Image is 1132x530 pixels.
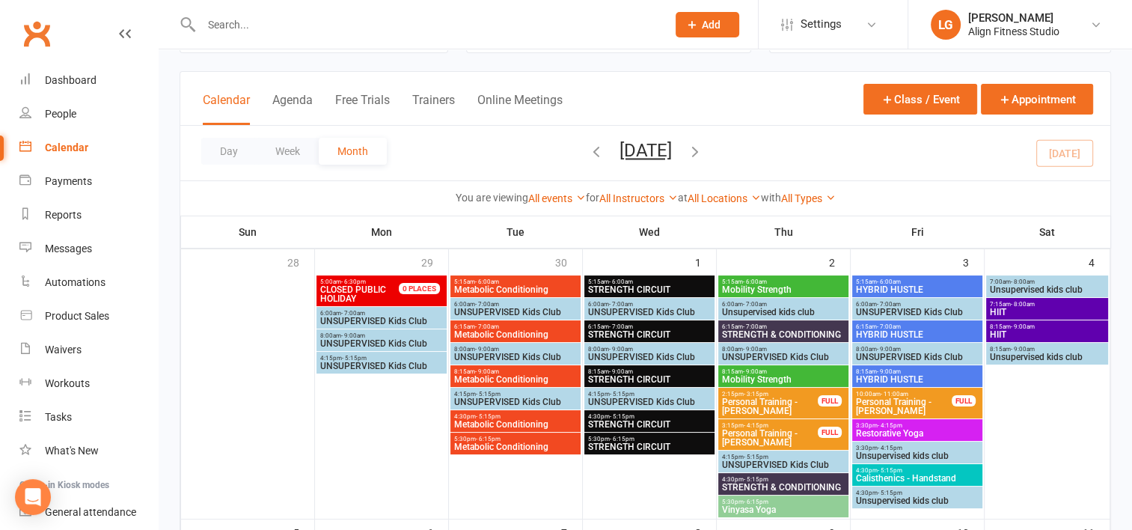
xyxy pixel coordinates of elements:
span: 4:15pm [453,391,578,397]
div: Messages [45,243,92,255]
a: All events [528,192,586,204]
span: - 4:15pm [744,422,768,429]
button: Trainers [412,93,455,125]
span: STRENGTH CIRCUIT [587,330,712,339]
span: Restorative Yoga [855,429,979,438]
span: CLOSED PUBLIC [320,284,386,295]
span: - 9:00am [341,332,365,339]
span: - 4:15pm [878,422,902,429]
span: 8:00am [587,346,712,353]
th: Sun [181,216,315,248]
span: - 9:00am [609,346,633,353]
div: FULL [952,395,976,406]
a: Clubworx [18,15,55,52]
span: 8:15am [989,323,1106,330]
span: 6:15am [721,323,845,330]
span: STRENGTH CIRCUIT [587,285,712,294]
span: 6:00am [453,301,578,308]
span: Personal Training - [PERSON_NAME] [721,429,819,447]
span: 5:15am [587,278,712,285]
div: 2 [829,249,850,274]
a: Workouts [19,367,158,400]
span: 5:15am [855,278,979,285]
span: Metabolic Conditioning [453,442,578,451]
span: - 5:15pm [342,355,367,362]
span: 8:15am [721,368,845,375]
div: 29 [421,249,448,274]
span: Unsupervised kids club [855,496,979,505]
span: 4:30pm [453,413,578,420]
span: UNSUPERVISED Kids Club [721,353,845,362]
span: - 9:00am [475,368,499,375]
span: 5:15am [721,278,845,285]
span: UNSUPERVISED Kids Club [453,308,578,317]
span: - 7:00am [341,310,365,317]
span: - 5:15pm [476,391,501,397]
span: - 5:15pm [878,467,902,474]
span: Metabolic Conditioning [453,375,578,384]
a: People [19,97,158,131]
div: 3 [963,249,984,274]
a: Automations [19,266,158,299]
span: - 6:00am [609,278,633,285]
span: 5:30pm [721,499,845,505]
span: UNSUPERVISED Kids Club [319,339,444,348]
span: UNSUPERVISED Kids Club [587,397,712,406]
div: FULL [818,427,842,438]
span: STRENGTH CIRCUIT [587,442,712,451]
span: - 6:00am [743,278,767,285]
span: 4:30pm [855,467,979,474]
span: - 7:00am [743,301,767,308]
button: [DATE] [619,140,672,161]
strong: at [678,192,688,204]
span: Personal Training - [PERSON_NAME] [855,397,952,415]
th: Mon [315,216,449,248]
input: Search... [197,14,656,35]
button: Day [201,138,257,165]
span: 2:15pm [721,391,819,397]
span: 5:30pm [587,436,712,442]
span: - 9:00am [743,368,767,375]
div: Dashboard [45,74,97,86]
span: 6:15am [587,323,712,330]
span: 5:15am [453,278,578,285]
span: 5:00am [319,278,417,285]
span: 7:15am [989,301,1106,308]
span: - 5:15pm [878,490,902,496]
span: Settings [801,7,842,41]
span: - 9:00am [1011,323,1035,330]
span: - 6:15pm [744,499,768,505]
span: UNSUPERVISED Kids Club [319,317,444,326]
span: Unsupervised kids club [855,451,979,460]
div: [PERSON_NAME] [968,11,1059,25]
span: - 4:15pm [878,445,902,451]
span: 8:00am [855,346,979,353]
th: Sat [985,216,1110,248]
strong: for [586,192,599,204]
span: - 5:15pm [610,391,634,397]
span: 4:30pm [587,413,712,420]
span: HYBRID HUSTLE [855,285,979,294]
span: - 5:15pm [610,413,634,420]
span: - 6:15pm [476,436,501,442]
span: Unsupervised kids club [989,285,1106,294]
a: Payments [19,165,158,198]
div: Align Fitness Studio [968,25,1059,38]
span: 4:30pm [721,476,845,483]
button: Online Meetings [477,93,563,125]
span: Calisthenics - Handstand [855,474,979,483]
span: Personal Training - [PERSON_NAME] [721,397,819,415]
span: Metabolic Conditioning [453,330,578,339]
span: 6:00am [319,310,444,317]
a: Messages [19,232,158,266]
span: 6:00am [721,301,845,308]
span: - 9:00am [877,346,901,353]
span: Add [702,19,720,31]
span: Unsupervised kids club [721,308,845,317]
span: STRENGTH & CONDITIONING [721,483,845,492]
span: 8:15am [855,368,979,375]
span: 4:15pm [587,391,712,397]
span: 4:30pm [855,490,979,496]
span: 8:00am [721,346,845,353]
div: People [45,108,76,120]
